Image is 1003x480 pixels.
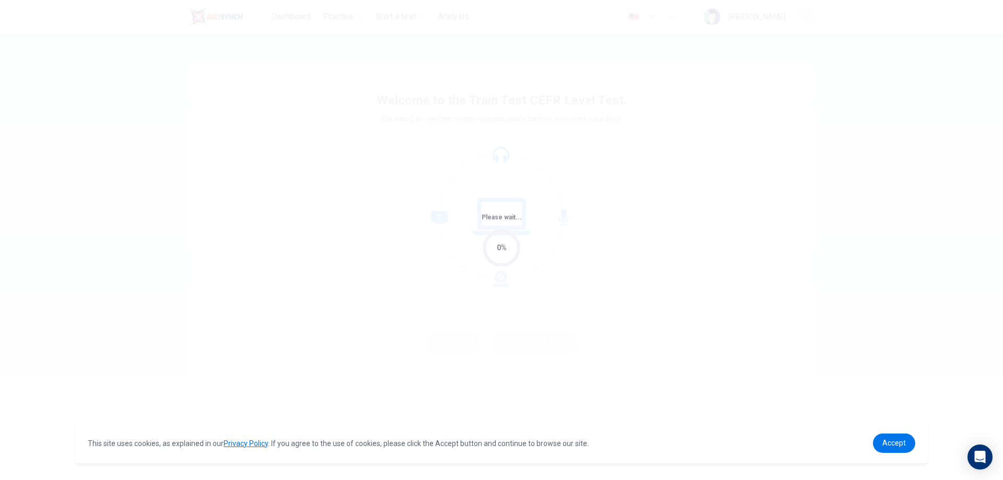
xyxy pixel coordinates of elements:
[967,444,993,470] div: Open Intercom Messenger
[482,214,522,221] span: Please wait...
[873,434,915,453] a: dismiss cookie message
[88,439,589,448] span: This site uses cookies, as explained in our . If you agree to the use of cookies, please click th...
[882,439,906,447] span: Accept
[497,242,507,254] div: 0%
[75,423,928,463] div: cookieconsent
[224,439,268,448] a: Privacy Policy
